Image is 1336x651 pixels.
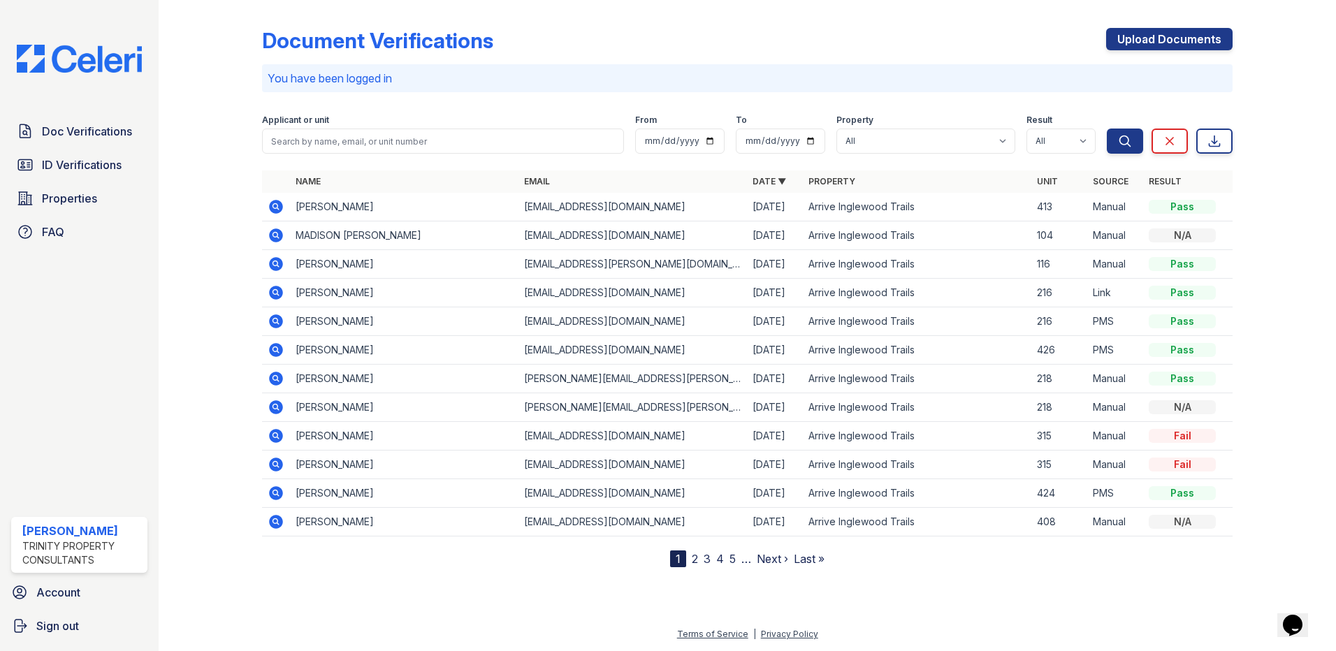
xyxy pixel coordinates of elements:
td: 104 [1031,221,1087,250]
div: Pass [1149,286,1216,300]
td: PMS [1087,307,1143,336]
td: Arrive Inglewood Trails [803,422,1031,451]
td: Arrive Inglewood Trails [803,250,1031,279]
td: 413 [1031,193,1087,221]
td: 216 [1031,279,1087,307]
td: Manual [1087,193,1143,221]
a: Doc Verifications [11,117,147,145]
a: FAQ [11,218,147,246]
td: Manual [1087,451,1143,479]
td: [DATE] [747,365,803,393]
a: Last » [794,552,825,566]
div: Pass [1149,486,1216,500]
td: [PERSON_NAME] [290,279,518,307]
td: 424 [1031,479,1087,508]
a: Next › [757,552,788,566]
a: 4 [716,552,724,566]
iframe: chat widget [1277,595,1322,637]
td: Arrive Inglewood Trails [803,479,1031,508]
a: 5 [729,552,736,566]
td: [DATE] [747,508,803,536]
div: | [753,629,756,639]
td: PMS [1087,479,1143,508]
div: Pass [1149,372,1216,386]
td: [EMAIL_ADDRESS][DOMAIN_NAME] [518,193,747,221]
td: Manual [1087,365,1143,393]
span: Properties [42,190,97,207]
td: Manual [1087,422,1143,451]
td: [EMAIL_ADDRESS][DOMAIN_NAME] [518,336,747,365]
td: Arrive Inglewood Trails [803,393,1031,422]
div: N/A [1149,515,1216,529]
td: 218 [1031,393,1087,422]
td: [EMAIL_ADDRESS][DOMAIN_NAME] [518,307,747,336]
td: Arrive Inglewood Trails [803,451,1031,479]
div: Fail [1149,429,1216,443]
td: [EMAIL_ADDRESS][DOMAIN_NAME] [518,279,747,307]
td: [PERSON_NAME] [290,451,518,479]
span: ID Verifications [42,156,122,173]
td: [DATE] [747,221,803,250]
div: 1 [670,550,686,567]
td: Arrive Inglewood Trails [803,279,1031,307]
td: [DATE] [747,422,803,451]
td: [DATE] [747,250,803,279]
td: [EMAIL_ADDRESS][PERSON_NAME][DOMAIN_NAME] [518,250,747,279]
div: Pass [1149,257,1216,271]
a: 2 [692,552,698,566]
td: [DATE] [747,279,803,307]
td: [DATE] [747,479,803,508]
td: [DATE] [747,307,803,336]
label: Applicant or unit [262,115,329,126]
a: Terms of Service [677,629,748,639]
label: To [736,115,747,126]
div: [PERSON_NAME] [22,522,142,539]
td: Link [1087,279,1143,307]
td: 218 [1031,365,1087,393]
a: ID Verifications [11,151,147,179]
div: Trinity Property Consultants [22,539,142,567]
td: [PERSON_NAME] [290,393,518,422]
a: Property [808,176,855,186]
span: … [741,550,751,567]
td: [DATE] [747,336,803,365]
img: CE_Logo_Blue-a8612792a0a2168367f1c8372b55b34899dd931a85d93a1a3d3e32e68fde9ad4.png [6,45,153,73]
div: Pass [1149,314,1216,328]
td: [DATE] [747,193,803,221]
td: Manual [1087,508,1143,536]
input: Search by name, email, or unit number [262,129,624,154]
td: 315 [1031,422,1087,451]
td: Manual [1087,393,1143,422]
td: [DATE] [747,393,803,422]
a: Email [524,176,550,186]
a: Upload Documents [1106,28,1233,50]
td: [EMAIL_ADDRESS][DOMAIN_NAME] [518,422,747,451]
td: [PERSON_NAME] [290,479,518,508]
a: Name [296,176,321,186]
a: Account [6,578,153,606]
label: Property [836,115,873,126]
td: [PERSON_NAME] [290,365,518,393]
td: [EMAIL_ADDRESS][DOMAIN_NAME] [518,221,747,250]
td: [EMAIL_ADDRESS][DOMAIN_NAME] [518,508,747,536]
td: 216 [1031,307,1087,336]
td: 426 [1031,336,1087,365]
span: Sign out [36,617,79,634]
span: Account [36,584,80,601]
button: Sign out [6,612,153,640]
td: Arrive Inglewood Trails [803,307,1031,336]
td: 315 [1031,451,1087,479]
td: MADISON [PERSON_NAME] [290,221,518,250]
td: Arrive Inglewood Trails [803,508,1031,536]
label: Result [1026,115,1052,126]
div: Document Verifications [262,28,493,53]
td: [PERSON_NAME] [290,508,518,536]
td: [PERSON_NAME][EMAIL_ADDRESS][PERSON_NAME][DOMAIN_NAME] [518,393,747,422]
p: You have been logged in [268,70,1227,87]
div: Fail [1149,458,1216,471]
td: [PERSON_NAME] [290,193,518,221]
td: [EMAIL_ADDRESS][DOMAIN_NAME] [518,479,747,508]
a: Date ▼ [753,176,786,186]
td: Manual [1087,221,1143,250]
td: 116 [1031,250,1087,279]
